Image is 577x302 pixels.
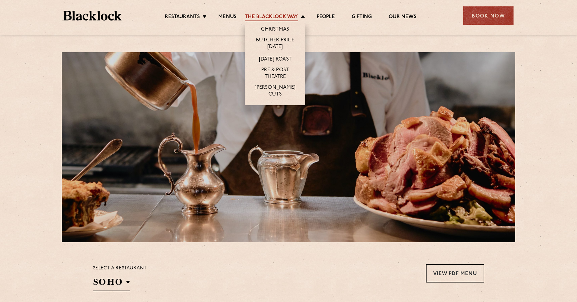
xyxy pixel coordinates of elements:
[317,14,335,21] a: People
[252,37,299,51] a: Butcher Price [DATE]
[426,264,484,282] a: View PDF Menu
[63,11,122,21] img: BL_Textured_Logo-footer-cropped.svg
[252,67,299,81] a: Pre & Post Theatre
[245,14,298,21] a: The Blacklock Way
[352,14,372,21] a: Gifting
[261,26,289,34] a: Christmas
[389,14,416,21] a: Our News
[165,14,200,21] a: Restaurants
[93,276,130,291] h2: SOHO
[93,264,147,273] p: Select a restaurant
[259,56,292,64] a: [DATE] Roast
[252,84,299,99] a: [PERSON_NAME] Cuts
[218,14,236,21] a: Menus
[463,6,514,25] div: Book Now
